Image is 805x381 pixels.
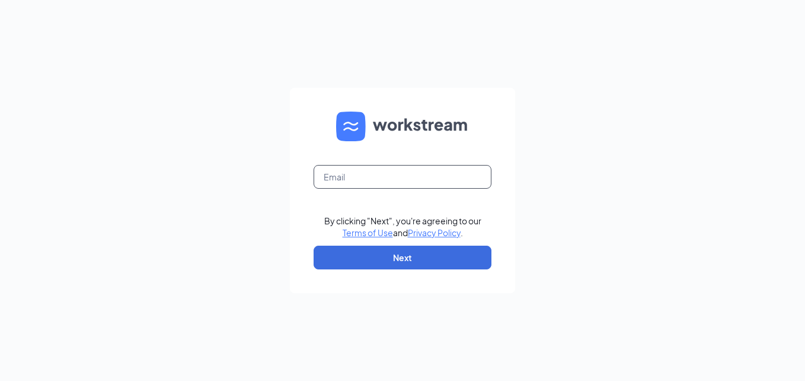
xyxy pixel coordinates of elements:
[408,227,461,238] a: Privacy Policy
[314,165,491,189] input: Email
[336,112,469,141] img: WS logo and Workstream text
[324,215,481,239] div: By clicking "Next", you're agreeing to our and .
[343,227,393,238] a: Terms of Use
[314,246,491,269] button: Next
